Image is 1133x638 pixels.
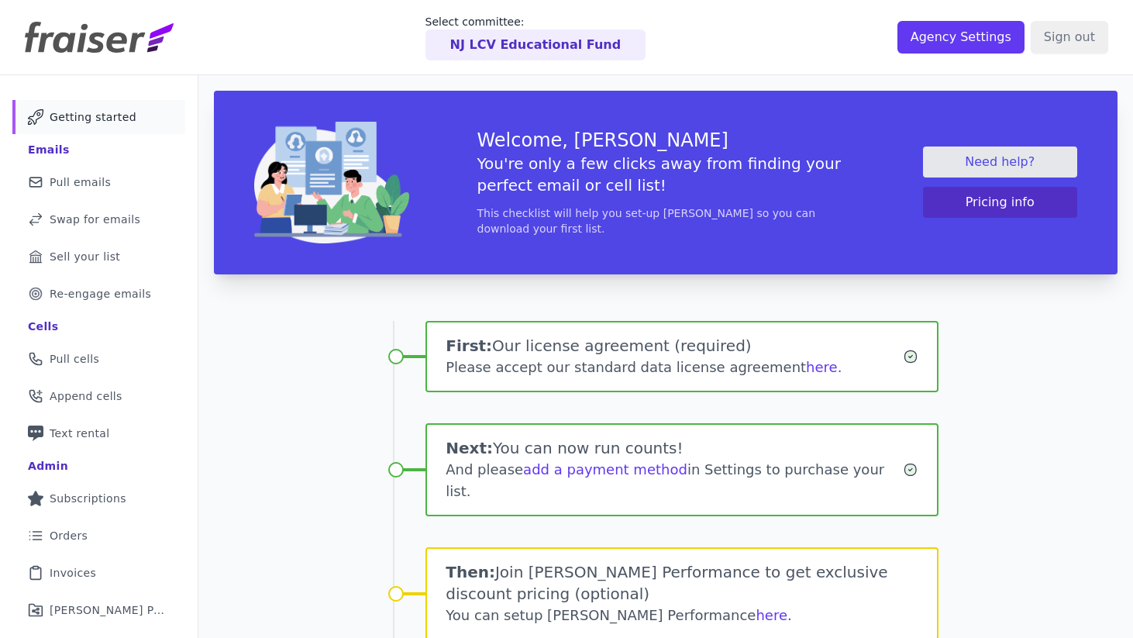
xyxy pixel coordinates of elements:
p: Select committee: [425,14,646,29]
a: Need help? [923,147,1078,178]
h1: Our license agreement (required) [446,335,903,357]
button: Pricing info [923,187,1078,218]
img: Fraiser Logo [25,22,174,53]
a: Sell your list [12,240,185,274]
span: Next: [446,439,493,457]
a: Append cells [12,379,185,413]
span: Invoices [50,565,96,581]
span: Swap for emails [50,212,140,227]
div: You can setup [PERSON_NAME] Performance . [446,605,918,626]
a: Subscriptions [12,481,185,516]
h1: You can now run counts! [446,437,903,459]
a: add a payment method [523,461,687,478]
div: And please in Settings to purchase your list. [446,459,903,502]
a: Text rental [12,416,185,450]
div: Cells [28,319,58,334]
span: Re-engage emails [50,286,151,302]
a: Swap for emails [12,202,185,236]
span: [PERSON_NAME] Performance [50,602,167,618]
a: Pull cells [12,342,185,376]
div: Emails [28,142,70,157]
img: img [254,122,409,243]
a: [PERSON_NAME] Performance [12,593,185,627]
a: Invoices [12,556,185,590]
a: here [756,607,787,623]
span: Append cells [50,388,122,404]
a: Orders [12,519,185,553]
span: Subscriptions [50,491,126,506]
span: Getting started [50,109,136,125]
h5: You're only a few clicks away from finding your perfect email or cell list! [477,153,855,196]
h3: Welcome, [PERSON_NAME] [477,128,855,153]
a: Getting started [12,100,185,134]
p: This checklist will help you set-up [PERSON_NAME] so you can download your first list. [477,205,855,236]
input: Sign out [1031,21,1108,53]
a: Re-engage emails [12,277,185,311]
span: Then: [446,563,495,581]
div: Please accept our standard data license agreement [446,357,903,378]
span: Pull emails [50,174,111,190]
input: Agency Settings [897,21,1025,53]
a: Select committee: NJ LCV Educational Fund [425,14,646,60]
span: Text rental [50,426,110,441]
span: Pull cells [50,351,99,367]
div: Admin [28,458,68,474]
h1: Join [PERSON_NAME] Performance to get exclusive discount pricing (optional) [446,561,918,605]
span: Orders [50,528,88,543]
a: Pull emails [12,165,185,199]
span: Sell your list [50,249,120,264]
p: NJ LCV Educational Fund [450,36,622,54]
span: First: [446,336,492,355]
